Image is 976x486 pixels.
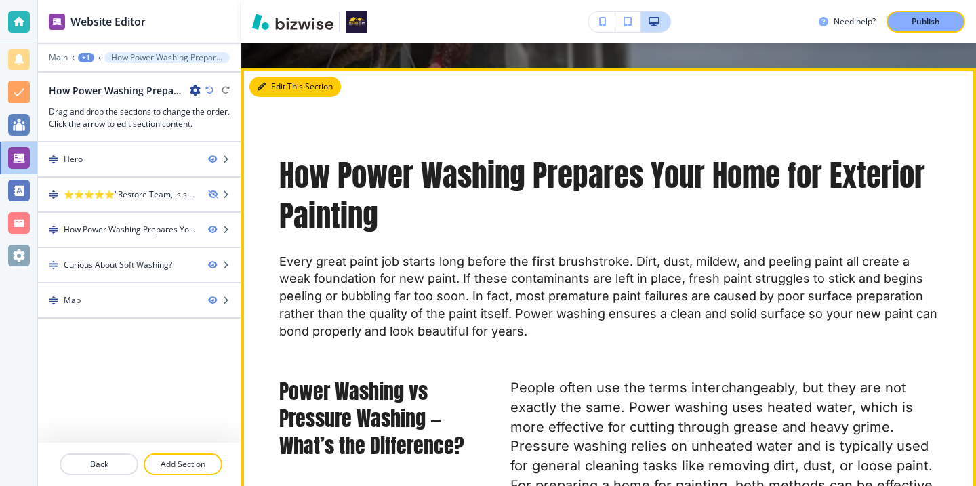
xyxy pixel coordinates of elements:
div: Map [64,294,81,306]
div: DragHow Power Washing Prepares Your Home for Exterior Painting [38,213,241,247]
div: How Power Washing Prepares Your Home for Exterior Painting [64,224,197,236]
img: Drag [49,260,58,270]
p: How Power Washing Prepares Your Home for Exterior Painting [279,155,938,237]
h2: How Power Washing Prepares Your Home for Exterior Painting [49,83,184,98]
div: ⭐⭐⭐⭐⭐"Restore Team, is such a pleasure to work with. The professionalism, workmanship is unmatche... [64,188,197,201]
button: Back [60,453,138,475]
img: Drag [49,296,58,305]
p: Every great paint job starts long before the first brushstroke. Dirt, dust, mildew, and peeling p... [279,253,938,341]
img: Drag [49,190,58,199]
img: Drag [49,155,58,164]
img: Bizwise Logo [252,14,333,30]
button: How Power Washing Prepares Your Home for Exterior Painting [104,52,230,63]
div: Curious About Soft Washing? [64,259,172,271]
h2: Website Editor [70,14,146,30]
p: Power Washing vs Pressure Washing — What’s the Difference? [279,378,475,460]
img: Drag [49,225,58,235]
div: Drag⭐⭐⭐⭐⭐"Restore Team, is such a pleasure to work with. The professionalism, workmanship is unma... [38,178,241,211]
p: Publish [912,16,940,28]
h3: Need help? [834,16,876,28]
div: DragHero [38,142,241,176]
p: Back [61,458,137,470]
button: Add Section [144,453,222,475]
h3: Drag and drop the sections to change the order. Click the arrow to edit section content. [49,106,230,130]
div: DragCurious About Soft Washing? [38,248,241,282]
p: Add Section [145,458,221,470]
img: Your Logo [346,11,367,33]
button: Main [49,53,68,62]
div: Hero [64,153,83,165]
p: How Power Washing Prepares Your Home for Exterior Painting [111,53,223,62]
button: +1 [78,53,94,62]
img: editor icon [49,14,65,30]
button: Publish [887,11,965,33]
div: DragMap [38,283,241,317]
button: Edit This Section [249,77,341,97]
